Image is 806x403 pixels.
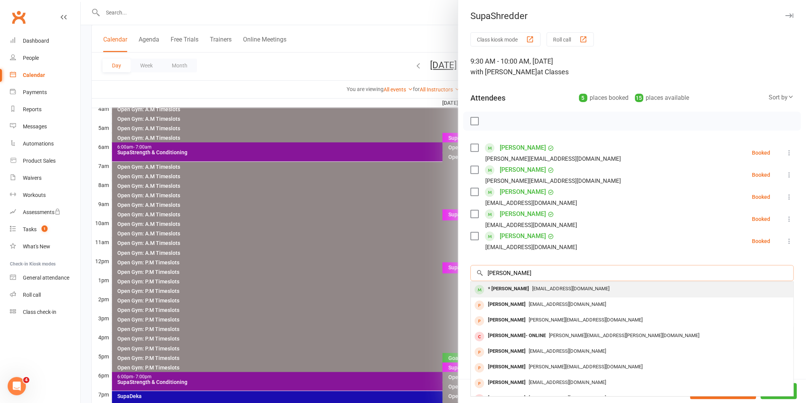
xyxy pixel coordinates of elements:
[10,50,80,67] a: People
[485,220,577,230] div: [EMAIL_ADDRESS][DOMAIN_NAME]
[769,93,794,102] div: Sort by
[23,38,49,44] div: Dashboard
[500,142,546,154] a: [PERSON_NAME]
[752,172,770,178] div: Booked
[547,32,594,46] button: Roll call
[529,379,606,385] span: [EMAIL_ADDRESS][DOMAIN_NAME]
[10,135,80,152] a: Automations
[23,292,41,298] div: Roll call
[579,94,587,102] div: 5
[485,330,549,341] div: [PERSON_NAME]- ONLINE
[485,361,529,373] div: [PERSON_NAME]
[579,93,629,103] div: places booked
[23,72,45,78] div: Calendar
[529,348,606,354] span: [EMAIL_ADDRESS][DOMAIN_NAME]
[10,238,80,255] a: What's New
[23,55,39,61] div: People
[10,170,80,187] a: Waivers
[458,11,806,21] div: SupaShredder
[23,175,42,181] div: Waivers
[752,150,770,155] div: Booked
[23,309,56,315] div: Class check-in
[500,186,546,198] a: [PERSON_NAME]
[500,164,546,176] a: [PERSON_NAME]
[10,187,80,204] a: Workouts
[23,192,46,198] div: Workouts
[470,265,794,281] input: Search to add attendees
[532,286,609,291] span: [EMAIL_ADDRESS][DOMAIN_NAME]
[10,32,80,50] a: Dashboard
[470,68,537,76] span: with [PERSON_NAME]
[529,364,643,369] span: [PERSON_NAME][EMAIL_ADDRESS][DOMAIN_NAME]
[23,123,47,130] div: Messages
[752,194,770,200] div: Booked
[500,230,546,242] a: [PERSON_NAME]
[485,154,621,164] div: [PERSON_NAME][EMAIL_ADDRESS][DOMAIN_NAME]
[529,317,643,323] span: [PERSON_NAME][EMAIL_ADDRESS][DOMAIN_NAME]
[23,141,54,147] div: Automations
[8,377,26,395] iframe: Intercom live chat
[485,346,529,357] div: [PERSON_NAME]
[635,94,643,102] div: 15
[23,243,50,249] div: What's New
[10,67,80,84] a: Calendar
[10,286,80,304] a: Roll call
[475,379,484,388] div: prospect
[485,242,577,252] div: [EMAIL_ADDRESS][DOMAIN_NAME]
[529,395,606,401] span: [EMAIL_ADDRESS][DOMAIN_NAME]
[23,377,29,383] span: 4
[10,118,80,135] a: Messages
[23,89,47,95] div: Payments
[537,68,569,76] span: at Classes
[42,225,48,232] span: 1
[10,304,80,321] a: Class kiosk mode
[485,283,532,294] div: * [PERSON_NAME]
[485,299,529,310] div: [PERSON_NAME]
[9,8,28,27] a: Clubworx
[23,158,56,164] div: Product Sales
[10,152,80,170] a: Product Sales
[470,32,541,46] button: Class kiosk mode
[752,216,770,222] div: Booked
[10,269,80,286] a: General attendance kiosk mode
[485,198,577,208] div: [EMAIL_ADDRESS][DOMAIN_NAME]
[475,301,484,310] div: prospect
[752,238,770,244] div: Booked
[10,204,80,221] a: Assessments
[23,106,42,112] div: Reports
[470,93,505,103] div: Attendees
[475,363,484,373] div: prospect
[475,285,484,294] div: member
[485,315,529,326] div: [PERSON_NAME]
[635,93,689,103] div: places available
[23,226,37,232] div: Tasks
[549,333,699,338] span: [PERSON_NAME][EMAIL_ADDRESS][PERSON_NAME][DOMAIN_NAME]
[10,84,80,101] a: Payments
[475,332,484,341] div: member
[485,377,529,388] div: [PERSON_NAME]
[10,101,80,118] a: Reports
[470,56,794,77] div: 9:30 AM - 10:00 AM, [DATE]
[485,176,621,186] div: [PERSON_NAME][EMAIL_ADDRESS][DOMAIN_NAME]
[10,221,80,238] a: Tasks 1
[529,301,606,307] span: [EMAIL_ADDRESS][DOMAIN_NAME]
[23,275,69,281] div: General attendance
[475,316,484,326] div: prospect
[475,347,484,357] div: prospect
[500,208,546,220] a: [PERSON_NAME]
[23,209,61,215] div: Assessments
